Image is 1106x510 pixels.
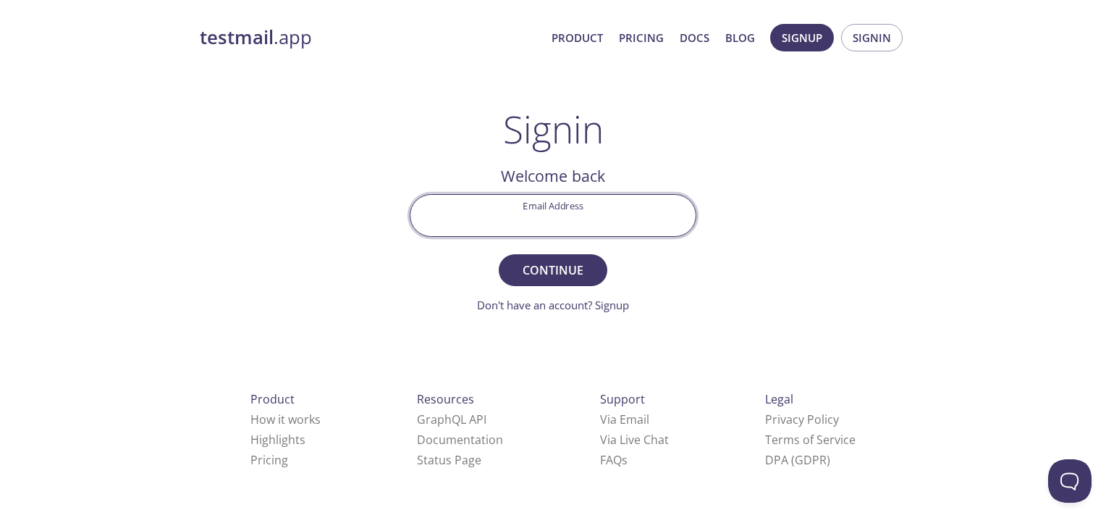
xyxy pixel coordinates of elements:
span: Support [600,391,645,407]
span: Legal [765,391,793,407]
a: Status Page [417,452,481,468]
span: Signin [853,28,891,47]
span: s [622,452,628,468]
button: Signin [841,24,903,51]
a: Via Email [600,411,649,427]
a: DPA (GDPR) [765,452,830,468]
a: Pricing [250,452,288,468]
h1: Signin [503,107,604,151]
a: Highlights [250,432,305,448]
button: Signup [770,24,834,51]
span: Product [250,391,295,407]
a: Product [552,28,603,47]
h2: Welcome back [410,164,696,188]
a: FAQ [600,452,628,468]
span: Continue [515,260,591,280]
a: Don't have an account? Signup [477,298,629,312]
iframe: Help Scout Beacon - Open [1048,459,1092,503]
a: Privacy Policy [765,411,839,427]
a: Documentation [417,432,503,448]
a: Terms of Service [765,432,856,448]
a: Pricing [619,28,664,47]
span: Signup [782,28,822,47]
a: GraphQL API [417,411,486,427]
span: Resources [417,391,474,407]
a: Docs [680,28,709,47]
button: Continue [499,254,607,286]
strong: testmail [200,25,274,50]
a: Via Live Chat [600,432,669,448]
a: How it works [250,411,321,427]
a: Blog [725,28,755,47]
a: testmail.app [200,25,540,50]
